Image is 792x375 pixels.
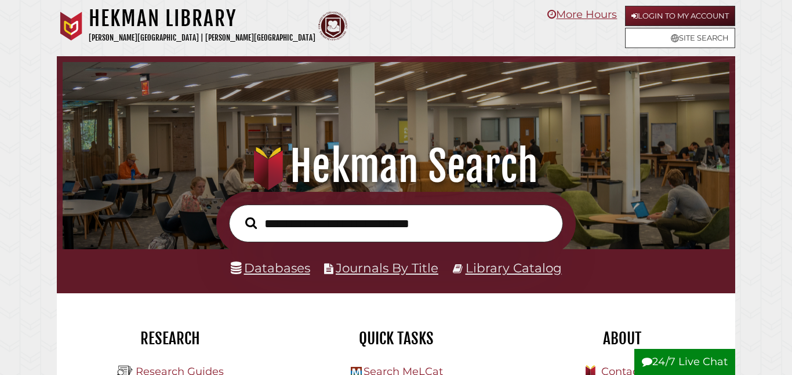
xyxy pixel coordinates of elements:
[57,12,86,41] img: Calvin University
[518,329,726,348] h2: About
[318,12,347,41] img: Calvin Theological Seminary
[74,141,717,192] h1: Hekman Search
[245,217,257,230] i: Search
[336,260,438,275] a: Journals By Title
[89,6,315,31] h1: Hekman Library
[66,329,274,348] h2: Research
[292,329,500,348] h2: Quick Tasks
[231,260,310,275] a: Databases
[466,260,562,275] a: Library Catalog
[547,8,617,21] a: More Hours
[89,31,315,45] p: [PERSON_NAME][GEOGRAPHIC_DATA] | [PERSON_NAME][GEOGRAPHIC_DATA]
[625,28,735,48] a: Site Search
[239,214,263,232] button: Search
[625,6,735,26] a: Login to My Account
